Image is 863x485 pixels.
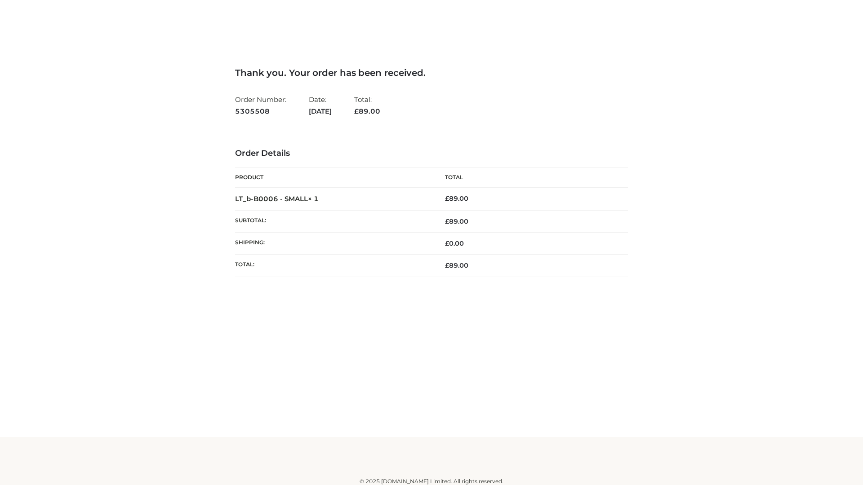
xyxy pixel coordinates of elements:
[445,239,449,247] span: £
[235,67,628,78] h3: Thank you. Your order has been received.
[354,92,380,119] li: Total:
[445,217,449,225] span: £
[308,194,319,203] strong: × 1
[235,233,431,255] th: Shipping:
[354,107,359,115] span: £
[445,194,449,203] span: £
[309,92,332,119] li: Date:
[354,107,380,115] span: 89.00
[235,255,431,277] th: Total:
[445,217,468,225] span: 89.00
[445,261,449,269] span: £
[445,194,468,203] bdi: 89.00
[235,106,286,117] strong: 5305508
[309,106,332,117] strong: [DATE]
[431,168,628,188] th: Total
[235,194,319,203] strong: LT_b-B0006 - SMALL
[235,149,628,159] h3: Order Details
[235,168,431,188] th: Product
[235,210,431,232] th: Subtotal:
[235,92,286,119] li: Order Number:
[445,239,464,247] bdi: 0.00
[445,261,468,269] span: 89.00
